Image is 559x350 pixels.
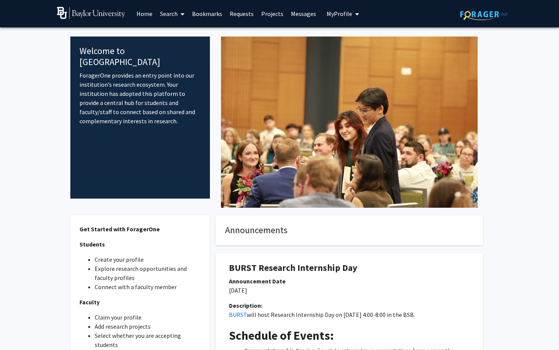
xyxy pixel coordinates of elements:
[229,277,470,286] div: Announcement Date
[79,298,100,306] strong: Faculty
[6,316,32,344] iframe: Chat
[460,8,508,20] img: ForagerOne Logo
[225,225,473,236] h4: Announcements
[95,322,201,331] li: Add research projects
[57,7,125,19] img: Baylor University Logo
[226,0,257,27] a: Requests
[229,311,247,318] a: BURST
[327,10,352,17] span: My Profile
[229,286,470,295] p: [DATE]
[221,37,478,208] img: Cover Image
[287,0,320,27] a: Messages
[229,262,470,274] h1: BURST Research Internship Day
[257,0,287,27] a: Projects
[79,71,201,126] p: ForagerOne provides an entry point into our institution’s research ecosystem. Your institution ha...
[79,225,160,233] strong: Get Started with ForagerOne
[229,328,334,343] strong: Schedule of Events:
[229,310,470,319] p: will host Research Internship Day on [DATE] 4:00-8:00 in the BSB.
[188,0,226,27] a: Bookmarks
[79,240,105,248] strong: Students
[95,282,201,291] li: Connect with a faculty member
[229,301,470,310] div: Description:
[95,264,201,282] li: Explore research opportunities and faculty profiles
[156,0,188,27] a: Search
[95,313,201,322] li: Claim your profile
[133,0,156,27] a: Home
[95,331,201,349] li: Select whether you are accepting students
[79,46,201,68] h4: Welcome to [GEOGRAPHIC_DATA]
[95,255,201,264] li: Create your profile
